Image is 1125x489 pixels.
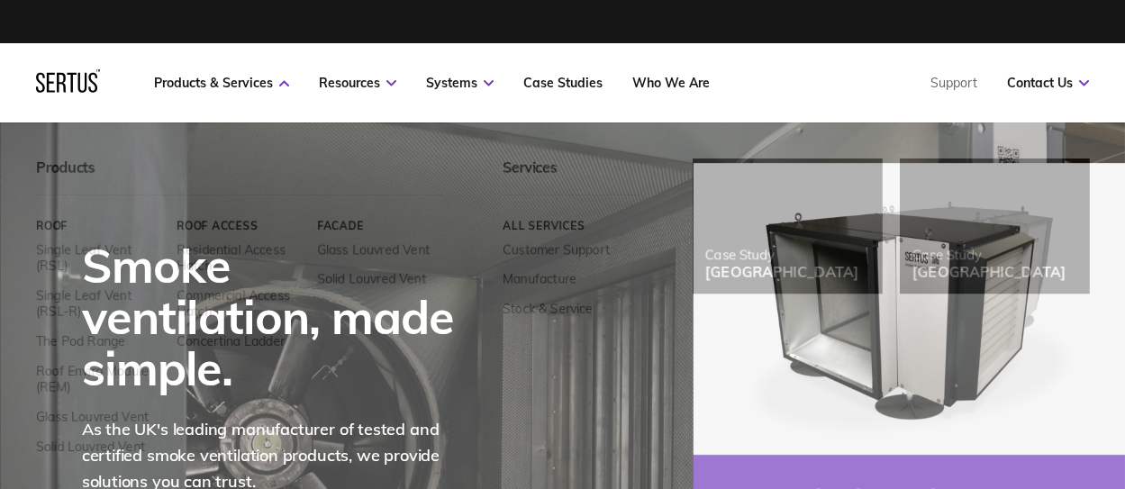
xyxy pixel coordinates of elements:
[319,75,396,91] a: Resources
[705,246,858,263] div: Case Study
[503,271,576,287] a: Manufacture
[632,75,710,91] a: Who We Are
[177,241,304,274] a: Residential Access Hatch
[693,158,882,294] a: Case Study[GEOGRAPHIC_DATA]
[36,363,163,395] a: Roof Enviro Module (REM)
[930,75,977,91] a: Support
[36,158,444,195] div: Products
[900,158,1089,294] a: Case Study[GEOGRAPHIC_DATA]
[36,333,125,349] a: The Pod Range
[1007,75,1089,91] a: Contact Us
[317,241,430,258] a: Glass Louvred Vent
[36,439,145,455] a: Solid Louvred Vent
[503,158,639,195] div: Services
[523,75,603,91] a: Case Studies
[503,241,610,258] a: Customer Support
[177,333,285,349] a: Concertina Ladder
[503,301,593,317] a: Stock & Service
[426,75,494,91] a: Systems
[912,246,1066,263] div: Case Study
[705,263,858,281] div: [GEOGRAPHIC_DATA]
[36,241,163,274] a: Single Leaf Vent (RSL)
[36,219,163,232] a: Roof
[177,219,304,232] a: Roof Access
[154,75,289,91] a: Products & Services
[503,219,639,232] a: All services
[317,271,426,287] a: Solid Louvred Vent
[36,287,163,320] a: Single Leaf Vent (RSL-R)
[36,409,149,425] a: Glass Louvred Vent
[177,287,304,320] a: Commercial Access Hatch
[912,263,1066,281] div: [GEOGRAPHIC_DATA]
[317,219,444,232] a: Facade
